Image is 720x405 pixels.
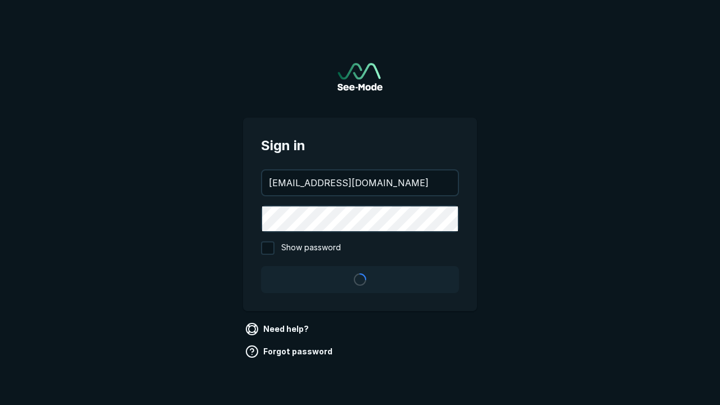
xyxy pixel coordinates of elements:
a: Go to sign in [337,63,382,91]
img: See-Mode Logo [337,63,382,91]
span: Sign in [261,136,459,156]
a: Forgot password [243,343,337,361]
span: Show password [281,241,341,255]
a: Need help? [243,320,313,338]
input: your@email.com [262,170,458,195]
